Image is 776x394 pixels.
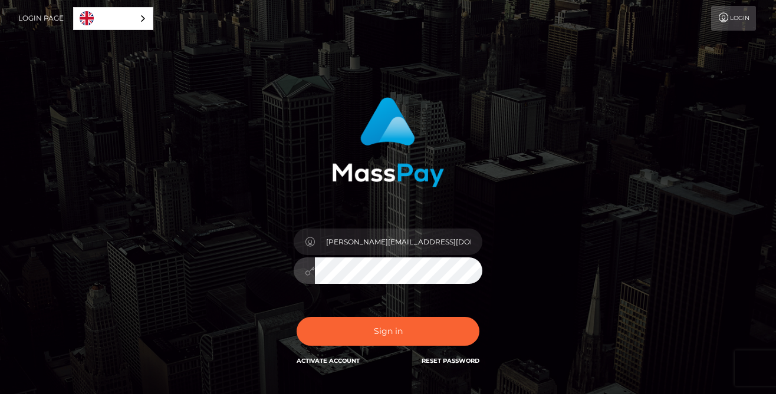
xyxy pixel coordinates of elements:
[73,7,153,30] aside: Language selected: English
[297,357,360,365] a: Activate Account
[315,229,482,255] input: E-mail...
[711,6,756,31] a: Login
[297,317,479,346] button: Sign in
[74,8,153,29] a: English
[422,357,479,365] a: Reset Password
[73,7,153,30] div: Language
[18,6,64,31] a: Login Page
[332,97,444,187] img: MassPay Login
